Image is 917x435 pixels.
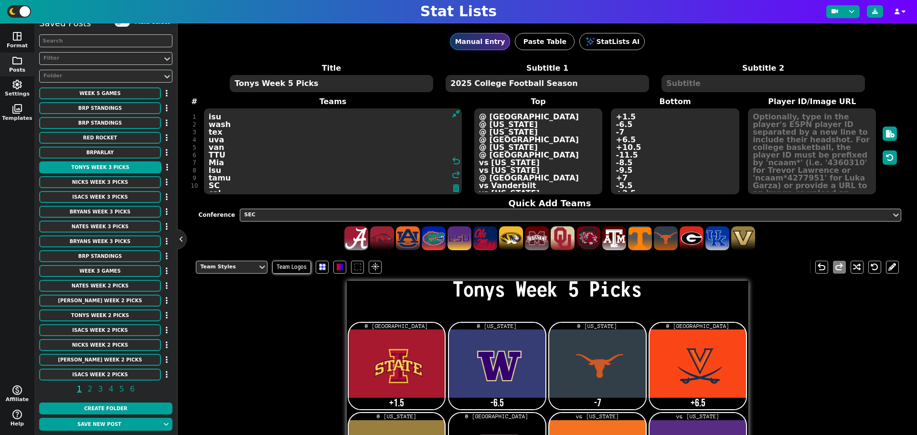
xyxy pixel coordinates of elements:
button: BRP Standings [39,102,161,114]
span: redo [833,261,845,273]
span: folder [11,55,23,66]
div: 9 [191,174,198,182]
label: Title [224,63,439,74]
span: undo [816,261,827,273]
button: Isacs Week 2 Picks [39,369,161,381]
label: Subtitle 1 [439,63,655,74]
span: undo [450,155,462,167]
span: space_dashboard [11,31,23,42]
button: BRParlay [39,147,161,159]
span: Team Logos [272,261,311,274]
span: @ [US_STATE] [377,413,417,420]
label: Player ID/Image URL [744,96,881,107]
div: 8 [191,167,198,174]
span: vs [US_STATE] [576,413,619,420]
button: Bryans Week 3 Picks [39,235,161,247]
div: 7 [191,159,198,167]
button: BRP Standings [39,117,161,129]
span: help [11,409,23,420]
span: vs [US_STATE] [676,413,720,420]
button: Nates Week 2 Picks [39,280,161,292]
span: @ [US_STATE] [577,323,618,329]
textarea: +1.5 -6.5 -7 +6.5 +10.5 -11.5 -8.5 -9.5 +7 -5.5 +2.5 56-3 ML ( Red-Rocket) OVER 49.5 (BRParlay Lock) [611,108,739,194]
div: 6 [191,151,198,159]
span: 2 [86,383,94,395]
div: Team Styles [200,263,254,271]
button: Paste Table [515,33,575,50]
label: Top [470,96,607,107]
span: -6.5 [452,398,542,409]
button: Isacs Week 2 Picks [39,324,161,336]
button: [PERSON_NAME] Week 2 Picks [39,295,161,307]
label: Bottom [607,96,744,107]
label: Conference [198,211,235,219]
label: Teams [196,96,469,107]
h1: Stat Lists [420,3,497,20]
div: 5 [191,144,198,151]
button: Nicks Week 2 Picks [39,339,161,351]
h5: Saved Posts [39,18,91,29]
button: Save new post [39,418,160,431]
textarea: isu wash tex uva van TTU Mia lsu tamu SC cal NEB txst ncaa [204,108,462,194]
div: 1 [191,113,198,121]
span: 4 [107,383,115,395]
div: 10 [191,182,198,190]
span: +6.5 [653,398,743,409]
button: Create Folder [39,403,172,414]
span: -7 [552,398,642,409]
button: Week 5 Games [39,87,161,99]
input: Search [39,34,172,47]
h1: Tonys Week 5 Picks [347,279,748,300]
span: settings [11,79,23,90]
span: 5 [118,383,126,395]
label: Subtitle 2 [655,63,871,74]
textarea: @ [GEOGRAPHIC_DATA] @ [US_STATE] @ [US_STATE] @ [GEOGRAPHIC_DATA] @ [US_STATE] @ [GEOGRAPHIC_DATA... [474,108,602,194]
button: Nicks Week 3 Picks [39,176,161,188]
div: SEC [244,211,887,219]
button: Red Rocket [39,132,161,144]
h4: Quick Add Teams [198,198,901,209]
span: @ [GEOGRAPHIC_DATA] [365,323,428,329]
div: 3 [191,128,198,136]
button: Bryans Week 3 Picks [39,206,161,218]
span: @ [GEOGRAPHIC_DATA] [666,323,730,329]
span: +1.5 [352,398,442,409]
button: Isacs Week 3 Picks [39,191,161,203]
label: # [191,96,197,107]
div: Filter [43,54,159,63]
button: BRP Standings [39,250,161,262]
span: redo [450,169,462,180]
div: 11 [191,190,198,197]
span: monetization_on [11,384,23,396]
span: @ [US_STATE] [477,323,517,329]
button: undo [815,261,828,274]
button: StatLists AI [579,33,645,50]
button: Manual Entry [450,33,511,50]
button: Nates Week 3 Picks [39,221,161,233]
button: Tonys Week 2 Picks [39,309,161,321]
div: Folder [43,72,159,80]
span: 6 [128,383,136,395]
button: Tonys Week 3 Picks [39,161,161,173]
button: Week 3 Games [39,265,161,277]
div: 4 [191,136,198,144]
span: 3 [96,383,104,395]
button: redo [833,261,846,274]
div: 2 [191,121,198,128]
span: 1 [75,383,83,395]
textarea: Tonys Week 5 Picks [230,75,433,92]
span: @ [GEOGRAPHIC_DATA] [465,413,529,420]
span: photo_library [11,103,23,115]
button: [PERSON_NAME] Week 2 Picks [39,354,161,366]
